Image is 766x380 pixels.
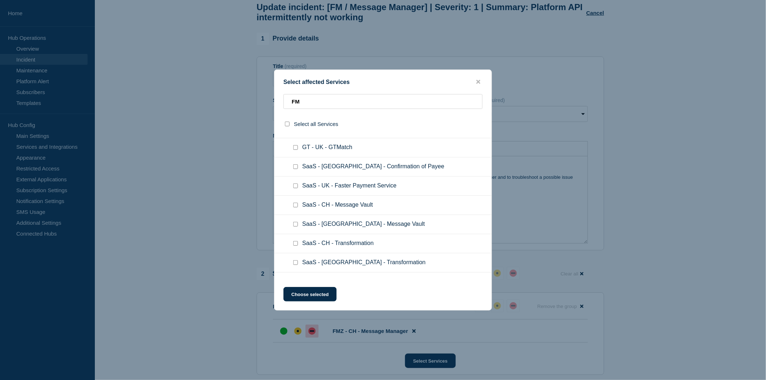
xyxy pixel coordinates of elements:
input: SaaS - UK - Faster Payment Service checkbox [293,183,298,188]
span: SaaS - [GEOGRAPHIC_DATA] - Transformation [302,259,426,266]
div: Select affected Services [274,79,492,85]
span: GT - UK - GTMatch [302,144,352,151]
input: SaaS - UK - Confirmation of Payee checkbox [293,164,298,169]
input: Search [283,94,483,109]
input: select all checkbox [285,122,290,126]
span: Select all Services [294,121,338,127]
button: close button [474,79,483,85]
span: SaaS - [GEOGRAPHIC_DATA] - Confirmation of Payee [302,163,444,170]
span: SaaS - UK - Faster Payment Service [302,182,397,190]
input: GT - UK - GTMatch checkbox [293,145,298,150]
input: SaaS - CH - Transformation checkbox [293,241,298,246]
span: SaaS - CH - Message Vault [302,202,373,209]
span: SaaS - [GEOGRAPHIC_DATA] - Message Vault [302,221,425,228]
input: SaaS - CH - Message Vault checkbox [293,203,298,207]
button: Choose selected [283,287,337,301]
span: SaaS - CH - Transformation [302,240,374,247]
input: SaaS - UK - Transformation checkbox [293,260,298,265]
input: SaaS - UK - Message Vault checkbox [293,222,298,227]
